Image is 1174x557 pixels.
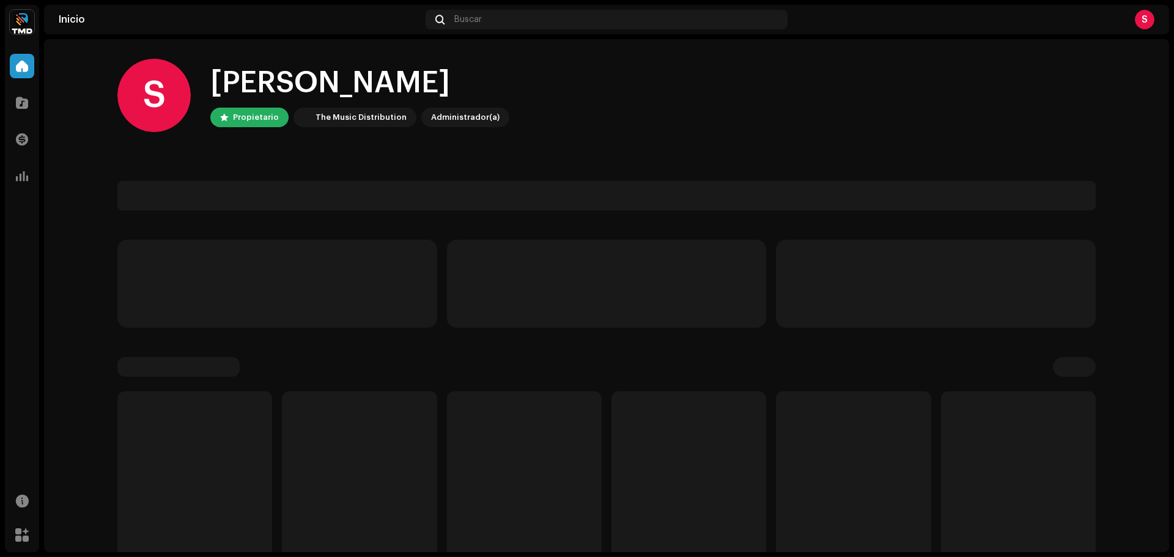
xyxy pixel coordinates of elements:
div: Administrador(a) [431,110,500,125]
div: Inicio [59,15,421,24]
img: 622bc8f8-b98b-49b5-8c6c-3a84fb01c0a0 [296,110,311,125]
div: The Music Distribution [316,110,407,125]
div: S [117,59,191,132]
div: [PERSON_NAME] [210,64,509,103]
span: Buscar [454,15,482,24]
img: 622bc8f8-b98b-49b5-8c6c-3a84fb01c0a0 [10,10,34,34]
div: Propietario [233,110,279,125]
div: S [1135,10,1154,29]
